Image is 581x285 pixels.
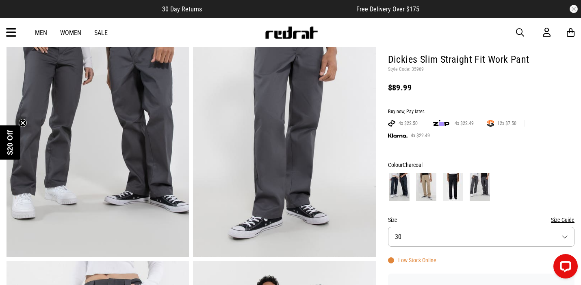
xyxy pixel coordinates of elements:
[395,120,421,127] span: 4x $22.50
[388,66,574,73] p: Style Code: 35969
[388,134,408,138] img: KLARNA
[388,120,395,127] img: AFTERPAY
[388,109,574,115] div: Buy now, Pay later.
[451,120,477,127] span: 4x $22.49
[470,173,490,201] img: Charcoal
[388,257,436,263] div: Low Stock Online
[218,5,340,13] iframe: Customer reviews powered by Trustpilot
[94,29,108,37] a: Sale
[388,83,574,92] div: $89.99
[19,119,27,127] button: Close teaser
[162,5,202,13] span: 30 Day Returns
[494,120,520,127] span: 12x $7.50
[389,173,410,201] img: Dark Navy
[264,26,318,39] img: Redrat logo
[547,251,581,285] iframe: LiveChat chat widget
[487,120,494,127] img: SPLITPAY
[388,160,574,170] div: Colour
[408,132,433,139] span: 4x $22.49
[35,29,47,37] a: Men
[443,173,463,201] img: Black
[388,215,574,225] div: Size
[7,4,189,257] img: Dickies Slim Straight Fit Work Pant in Grey
[395,233,401,241] span: 30
[433,119,449,127] img: zip
[388,53,574,66] h1: Dickies Slim Straight Fit Work Pant
[416,173,436,201] img: Khaki
[388,227,574,247] button: 30
[551,215,574,225] button: Size Guide
[6,130,14,155] span: $20 Off
[193,4,375,257] img: Dickies Slim Straight Fit Work Pant in Grey
[356,5,419,13] span: Free Delivery Over $175
[60,29,81,37] a: Women
[403,162,423,168] span: Charcoal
